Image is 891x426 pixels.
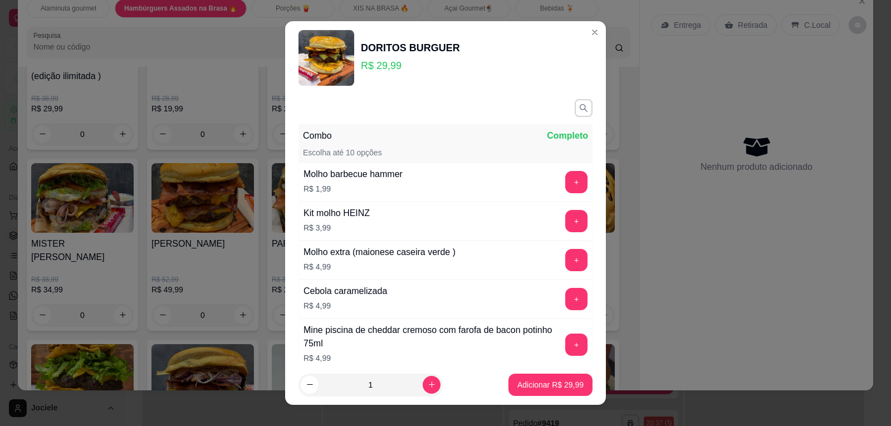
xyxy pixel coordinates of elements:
p: Escolha até 10 opções [303,147,382,158]
div: Mine piscina de cheddar cremoso com farofa de bacon potinho 75ml [303,324,556,350]
p: Combo [303,129,332,143]
div: Molho extra (maionese caseira verde ) [303,246,456,259]
button: add [565,249,588,271]
button: increase-product-quantity [423,376,440,394]
img: product-image [298,30,354,86]
button: decrease-product-quantity [301,376,319,394]
button: add [565,210,588,232]
div: Molho barbecue hammer [303,168,403,181]
p: R$ 4,99 [303,261,456,272]
div: Kit molho HEINZ [303,207,370,220]
p: R$ 4,99 [303,300,387,311]
p: R$ 29,99 [361,58,460,74]
button: Adicionar R$ 29,99 [508,374,593,396]
p: R$ 3,99 [303,222,370,233]
button: Close [586,23,604,41]
p: Adicionar R$ 29,99 [517,379,584,390]
button: add [565,288,588,310]
div: Cebola caramelizada [303,285,387,298]
div: DORITOS BURGUER [361,40,460,56]
p: Completo [547,129,588,143]
button: add [565,171,588,193]
button: add [565,334,588,356]
p: R$ 4,99 [303,352,556,364]
p: R$ 1,99 [303,183,403,194]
